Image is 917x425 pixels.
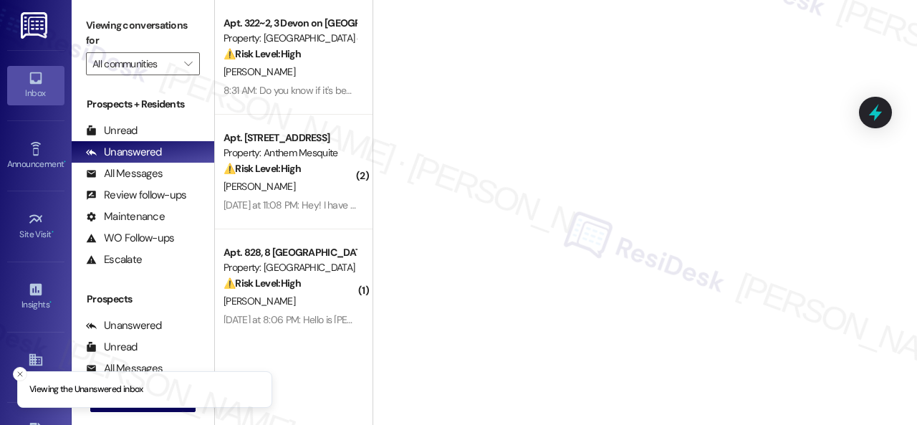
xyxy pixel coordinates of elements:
a: Inbox [7,66,64,105]
span: [PERSON_NAME] [224,295,295,307]
div: Unread [86,340,138,355]
div: Escalate [86,252,142,267]
strong: ⚠️ Risk Level: High [224,47,301,60]
div: 8:31 AM: Do you know if it's been fixed? The portable is using a lot of Electricity and is making... [224,84,654,97]
a: Buildings [7,348,64,386]
button: Close toast [13,367,27,381]
p: Viewing the Unanswered inbox [29,383,143,396]
div: Apt. [STREET_ADDRESS] [224,130,356,145]
div: WO Follow-ups [86,231,174,246]
div: Unanswered [86,318,162,333]
div: All Messages [86,166,163,181]
div: Review follow-ups [86,188,186,203]
span: [PERSON_NAME] [224,180,295,193]
div: Prospects + Residents [72,97,214,112]
i:  [184,58,192,70]
strong: ⚠️ Risk Level: High [224,277,301,290]
div: Prospects [72,292,214,307]
label: Viewing conversations for [86,14,200,52]
div: Maintenance [86,209,165,224]
input: All communities [92,52,177,75]
strong: ⚠️ Risk Level: High [224,162,301,175]
div: Apt. 322~2, 3 Devon on [GEOGRAPHIC_DATA] [224,16,356,31]
div: Property: [GEOGRAPHIC_DATA] on [GEOGRAPHIC_DATA] [224,31,356,46]
a: Insights • [7,277,64,316]
div: Property: Anthem Mesquite [224,145,356,161]
a: Site Visit • [7,207,64,246]
div: Unanswered [86,145,162,160]
span: [PERSON_NAME] [224,65,295,78]
span: • [64,157,66,167]
div: [DATE] at 8:06 PM: Hello is [PERSON_NAME]. Need check the kitchen sink is leaking my apartment is... [224,313,767,326]
div: Apt. 828, 8 [GEOGRAPHIC_DATA] [224,245,356,260]
span: • [49,297,52,307]
div: Unread [86,123,138,138]
div: Property: [GEOGRAPHIC_DATA] [224,260,356,275]
img: ResiDesk Logo [21,12,50,39]
span: • [52,227,54,237]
